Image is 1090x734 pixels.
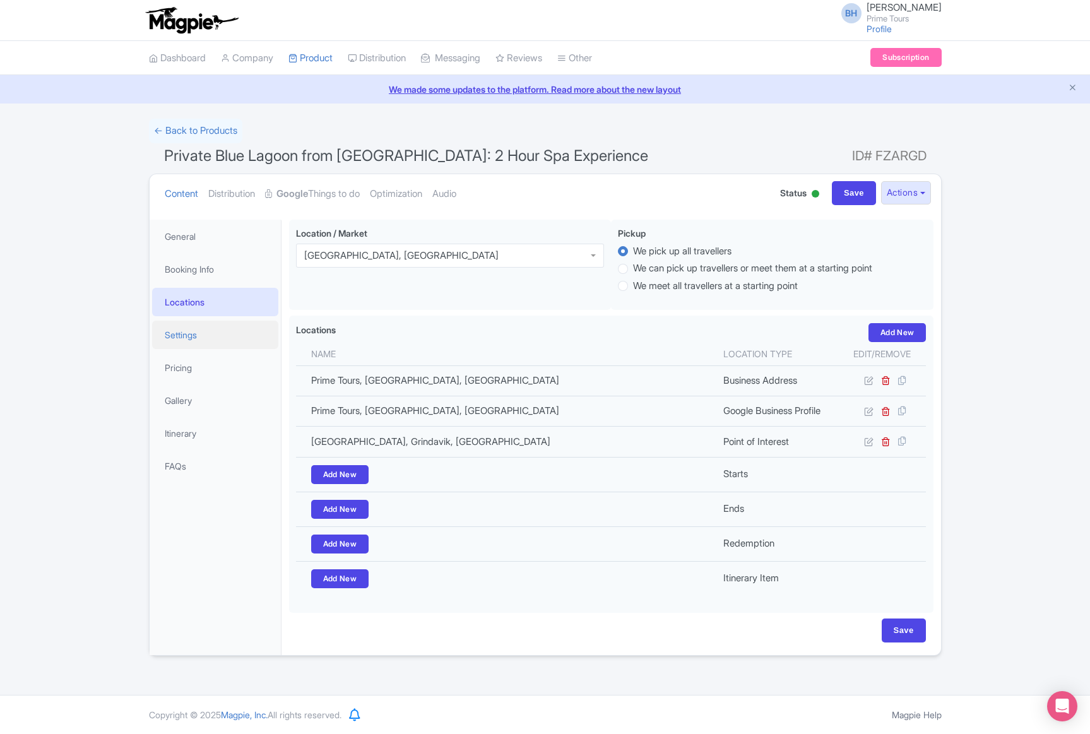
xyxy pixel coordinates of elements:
th: Edit/Remove [839,342,927,366]
a: Content [165,174,198,214]
td: Redemption [716,526,838,561]
a: Distribution [348,41,406,76]
td: Starts [716,457,838,492]
td: Point of Interest [716,427,838,457]
a: Magpie Help [892,709,942,720]
a: FAQs [152,452,278,480]
div: [GEOGRAPHIC_DATA], [GEOGRAPHIC_DATA] [304,250,499,261]
a: Pricing [152,353,278,382]
a: We made some updates to the platform. Read more about the new layout [8,83,1082,96]
a: Add New [311,569,369,588]
td: Ends [716,492,838,526]
a: Optimization [370,174,422,214]
span: Private Blue Lagoon from [GEOGRAPHIC_DATA]: 2 Hour Spa Experience [164,146,648,165]
th: Location type [716,342,838,366]
a: ← Back to Products [149,119,242,143]
input: Save [882,619,926,642]
a: Booking Info [152,255,278,283]
a: Company [221,41,273,76]
a: Reviews [495,41,542,76]
span: [PERSON_NAME] [867,1,942,13]
label: We pick up all travellers [633,244,732,259]
span: Pickup [618,228,646,239]
td: Prime Tours, [GEOGRAPHIC_DATA], [GEOGRAPHIC_DATA] [296,365,716,396]
td: Prime Tours, [GEOGRAPHIC_DATA], [GEOGRAPHIC_DATA] [296,396,716,426]
a: GoogleThings to do [265,174,360,214]
span: ID# FZARGD [852,143,927,169]
td: [GEOGRAPHIC_DATA], Grindavik, [GEOGRAPHIC_DATA] [296,427,716,457]
a: Add New [311,500,369,519]
a: Add New [868,323,927,342]
small: Prime Tours [867,15,942,23]
a: Messaging [421,41,480,76]
input: Save [832,181,876,205]
span: Magpie, Inc. [221,709,268,720]
td: Google Business Profile [716,396,838,426]
label: We meet all travellers at a starting point [633,279,798,293]
a: Profile [867,23,892,34]
span: Status [780,186,807,199]
a: Itinerary [152,419,278,447]
div: Copyright © 2025 All rights reserved. [141,708,349,721]
a: General [152,222,278,251]
a: Locations [152,288,278,316]
a: Distribution [208,174,255,214]
a: Dashboard [149,41,206,76]
label: Locations [296,323,336,336]
button: Close announcement [1068,81,1077,96]
a: Subscription [870,48,941,67]
a: Product [288,41,333,76]
div: Open Intercom Messenger [1047,691,1077,721]
div: Active [809,185,822,204]
td: Business Address [716,365,838,396]
a: Other [557,41,592,76]
img: logo-ab69f6fb50320c5b225c76a69d11143b.png [143,6,240,34]
a: Add New [311,465,369,484]
label: We can pick up travellers or meet them at a starting point [633,261,872,276]
a: Gallery [152,386,278,415]
a: Audio [432,174,456,214]
a: Settings [152,321,278,349]
button: Actions [881,181,931,204]
td: Itinerary Item [716,561,838,596]
strong: Google [276,187,308,201]
th: Name [296,342,716,366]
span: Location / Market [296,228,367,239]
a: BH [PERSON_NAME] Prime Tours [834,3,942,23]
a: Add New [311,535,369,553]
span: BH [841,3,862,23]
